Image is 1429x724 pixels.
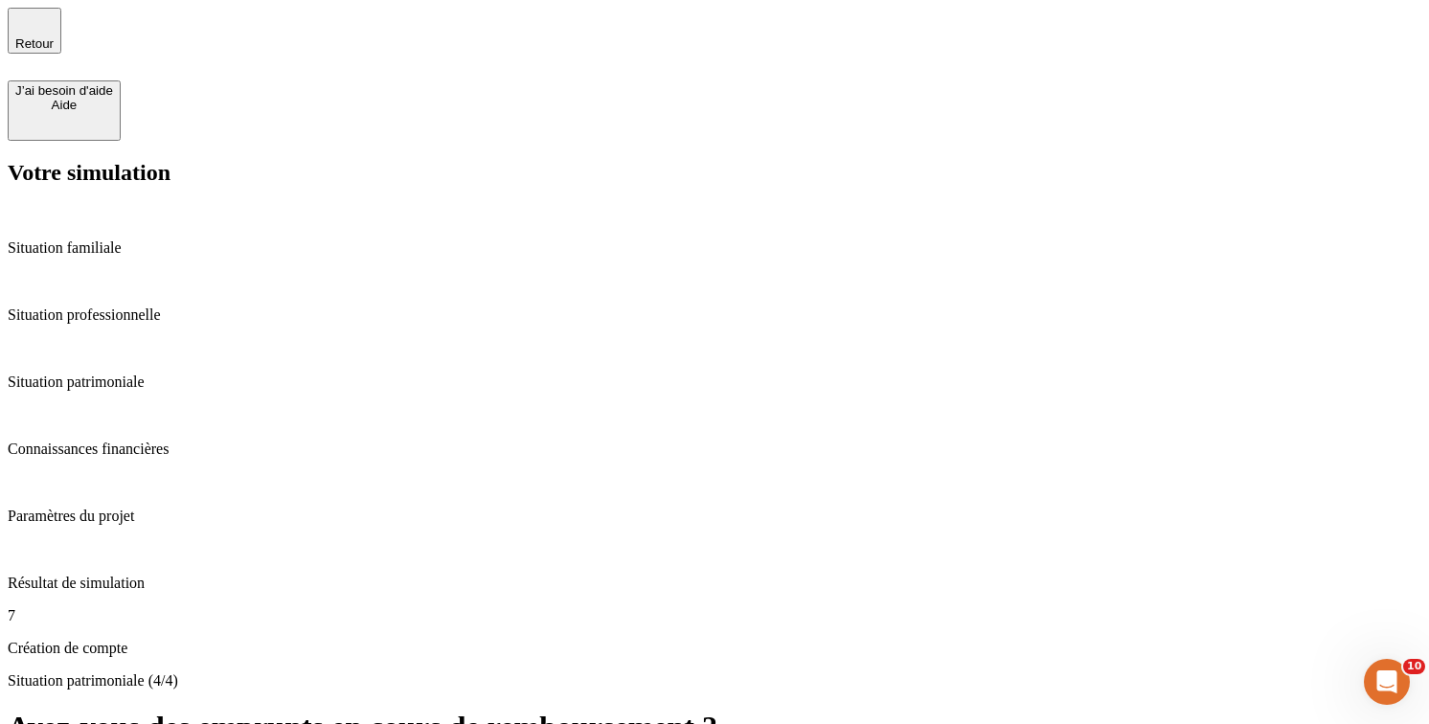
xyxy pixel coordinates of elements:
h2: Votre simulation [8,160,1421,186]
p: Situation professionnelle [8,306,1421,324]
iframe: Intercom live chat [1364,659,1410,705]
span: Retour [15,36,54,51]
span: 10 [1403,659,1425,674]
p: Situation familiale [8,239,1421,257]
p: Situation patrimoniale [8,373,1421,391]
p: 7 [8,607,1421,624]
button: J’ai besoin d'aideAide [8,80,121,141]
p: Résultat de simulation [8,575,1421,592]
p: Création de compte [8,640,1421,657]
div: Aide [15,98,113,112]
div: J’ai besoin d'aide [15,83,113,98]
button: Retour [8,8,61,54]
p: Connaissances financières [8,441,1421,458]
p: Situation patrimoniale (4/4) [8,672,1421,690]
p: Paramètres du projet [8,508,1421,525]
